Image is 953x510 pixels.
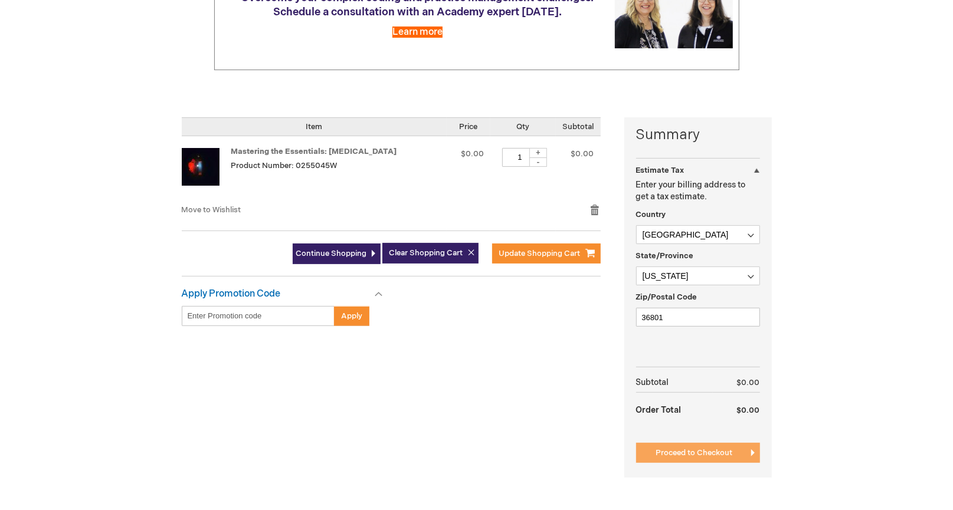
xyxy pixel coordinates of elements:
[636,179,760,203] p: Enter your billing address to get a tax estimate.
[656,448,733,458] span: Proceed to Checkout
[636,251,694,261] span: State/Province
[737,378,760,387] span: $0.00
[502,148,538,167] input: Qty
[636,125,760,145] strong: Summary
[562,122,594,131] span: Subtotal
[293,244,381,264] a: Continue Shopping
[636,210,666,219] span: Country
[392,27,443,38] a: Learn more
[296,249,367,258] span: Continue Shopping
[389,248,463,258] span: Clear Shopping Cart
[636,166,685,175] strong: Estimate Tax
[516,122,529,131] span: Qty
[334,306,369,326] button: Apply
[182,205,241,215] a: Move to Wishlist
[231,147,397,156] a: Mastering the Essentials: [MEDICAL_DATA]
[182,148,220,186] img: Mastering the Essentials: Uveitis
[182,148,231,193] a: Mastering the Essentials: Uveitis
[182,306,335,326] input: Enter Promotion code
[231,161,338,170] span: Product Number: 0255045W
[382,243,479,264] button: Clear Shopping Cart
[492,244,601,264] button: Update Shopping Cart
[182,288,281,300] strong: Apply Promotion Code
[636,443,760,463] button: Proceed to Checkout
[636,373,713,393] th: Subtotal
[737,406,760,415] span: $0.00
[529,157,547,167] div: -
[341,311,362,321] span: Apply
[636,292,697,302] span: Zip/Postal Code
[499,249,581,258] span: Update Shopping Cart
[461,149,484,159] span: $0.00
[529,148,547,158] div: +
[459,122,477,131] span: Price
[571,149,594,159] span: $0.00
[636,399,682,420] strong: Order Total
[306,122,322,131] span: Item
